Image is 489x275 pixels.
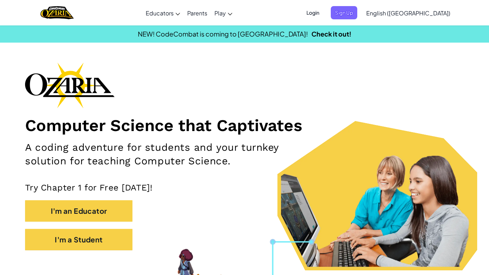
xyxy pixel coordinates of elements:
[366,9,450,17] span: English ([GEOGRAPHIC_DATA])
[214,9,226,17] span: Play
[25,141,319,168] h2: A coding adventure for students and your turnkey solution for teaching Computer Science.
[331,6,357,19] button: Sign Up
[302,6,324,19] button: Login
[142,3,184,23] a: Educators
[184,3,211,23] a: Parents
[25,115,464,135] h1: Computer Science that Captivates
[138,30,308,38] span: NEW! CodeCombat is coming to [GEOGRAPHIC_DATA]!
[25,229,132,250] button: I'm a Student
[40,5,74,20] a: Ozaria by CodeCombat logo
[25,62,115,108] img: Ozaria branding logo
[40,5,74,20] img: Home
[25,182,464,193] p: Try Chapter 1 for Free [DATE]!
[211,3,236,23] a: Play
[363,3,454,23] a: English ([GEOGRAPHIC_DATA])
[25,200,132,222] button: I'm an Educator
[146,9,174,17] span: Educators
[311,30,352,38] a: Check it out!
